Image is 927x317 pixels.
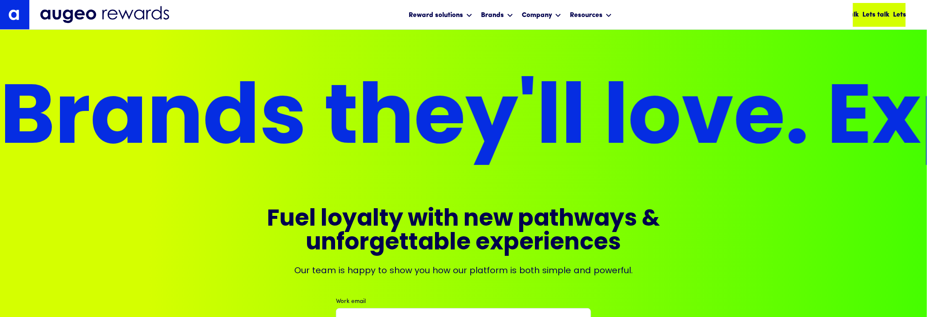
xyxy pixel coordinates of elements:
a: Lets talkLets talkLets talk [853,3,906,27]
div: Lets talk [893,10,921,20]
img: Augeo Rewards business unit full logo in midnight blue. [40,6,169,24]
h3: Fuel loyalty with new pathways & unforgettable experiences [208,208,719,256]
div: Reward solutions [407,3,475,26]
div: Resources [568,3,614,26]
label: Work email [336,297,591,306]
div: Company [522,10,552,20]
div: Company [520,3,563,26]
div: Lets talk [832,10,859,20]
div: Our team is happy to show you how our platform is both simple and powerful. [294,264,633,276]
div: Resources [570,10,603,20]
div: Lets talk [863,10,890,20]
div: Brands [481,10,504,20]
div: Reward solutions [409,10,463,20]
div: Brands [479,3,515,26]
